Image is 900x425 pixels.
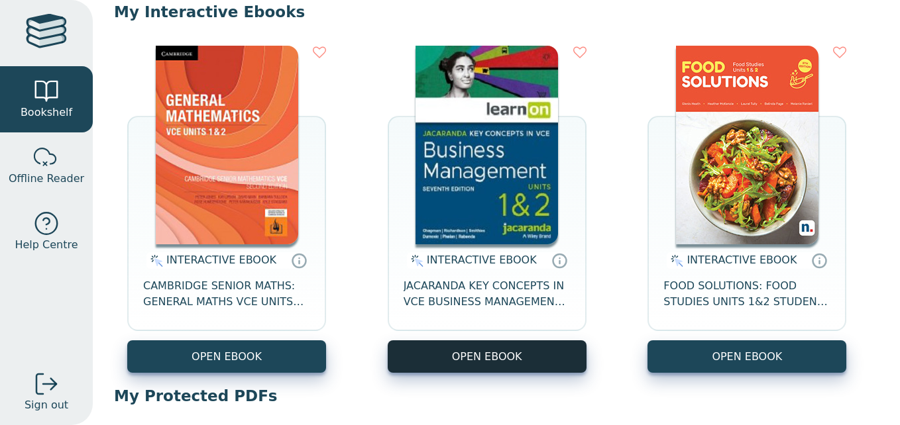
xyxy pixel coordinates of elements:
[676,46,818,244] img: 5d78d845-82a8-4dde-873c-24aec895b2d5.jpg
[388,340,587,373] button: OPEN EBOOK
[416,46,558,244] img: 6de7bc63-ffc5-4812-8446-4e17a3e5be0d.jpg
[407,253,423,269] img: interactive.svg
[9,171,84,187] span: Offline Reader
[143,278,310,310] span: CAMBRIDGE SENIOR MATHS: GENERAL MATHS VCE UNITS 1&2 EBOOK 2E
[687,254,797,266] span: INTERACTIVE EBOOK
[21,105,72,120] span: Bookshelf
[647,340,846,373] button: OPEN EBOOK
[427,254,537,266] span: INTERACTIVE EBOOK
[146,253,163,269] img: interactive.svg
[291,252,307,268] a: Interactive eBooks are accessed online via the publisher’s portal. They contain interactive resou...
[127,340,326,373] button: OPEN EBOOK
[663,278,830,310] span: FOOD SOLUTIONS: FOOD STUDIES UNITS 1&2 STUDENT EBOOK 5E
[114,2,879,22] p: My Interactive Ebooks
[551,252,567,268] a: Interactive eBooks are accessed online via the publisher’s portal. They contain interactive resou...
[811,252,827,268] a: Interactive eBooks are accessed online via the publisher’s portal. They contain interactive resou...
[404,278,571,310] span: JACARANDA KEY CONCEPTS IN VCE BUSINESS MANAGEMENT UNITS 1&2 7E LEARNON
[114,386,879,406] p: My Protected PDFs
[156,46,298,244] img: 98e9f931-67be-40f3-b733-112c3181ee3a.jpg
[667,253,683,269] img: interactive.svg
[15,237,78,253] span: Help Centre
[166,254,276,266] span: INTERACTIVE EBOOK
[25,397,68,413] span: Sign out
